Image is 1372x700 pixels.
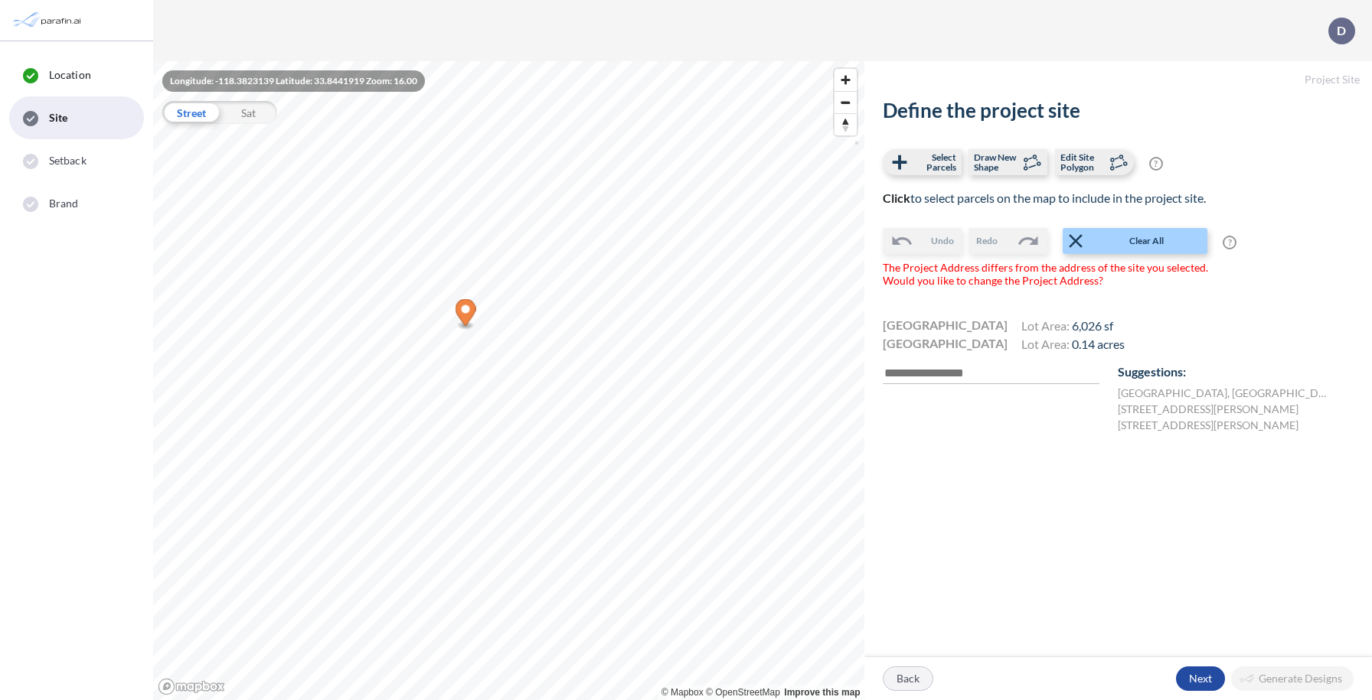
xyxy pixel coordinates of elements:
button: Reset bearing to north [835,113,857,135]
p: D [1337,24,1346,37]
span: The Project Address differs from the address of the site you selected. Would you like to change t... [883,262,1218,288]
span: [GEOGRAPHIC_DATA] [883,334,1008,353]
button: Undo [883,228,962,254]
h4: Lot Area: [1021,318,1125,337]
div: Map marker [456,299,476,330]
a: Mapbox homepage [158,678,225,695]
a: OpenStreetMap [706,687,780,698]
span: Draw New Shape [974,152,1019,172]
span: Edit Site Polygon [1060,152,1106,172]
label: [STREET_ADDRESS][PERSON_NAME] [1118,401,1298,417]
span: Brand [49,196,79,211]
span: Undo [931,234,954,248]
span: to select parcels on the map to include in the project site. [883,190,1206,205]
label: [STREET_ADDRESS][PERSON_NAME] [1118,417,1298,433]
span: ? [1223,236,1236,249]
span: Reset bearing to north [835,114,857,135]
a: Improve this map [784,687,860,698]
span: Select Parcels [911,152,956,172]
button: Zoom out [835,91,857,113]
a: Mapbox [661,687,704,698]
canvas: Map [153,61,864,700]
p: Next [1189,671,1212,686]
span: Site [49,110,67,125]
span: Zoom out [835,92,857,113]
label: [GEOGRAPHIC_DATA] , [GEOGRAPHIC_DATA] , CA 90277 , US [1118,385,1330,401]
img: Parafin [11,6,86,34]
span: 0.14 acres [1072,337,1125,351]
span: ? [1149,157,1163,171]
div: Longitude: -118.3823139 Latitude: 33.8441919 Zoom: 16.00 [162,70,425,92]
button: Clear All [1063,228,1208,254]
button: Zoom in [835,69,857,91]
span: Location [49,67,91,83]
button: Back [883,666,933,691]
span: Redo [976,234,998,248]
span: 6,026 sf [1072,318,1113,333]
div: Street [162,101,220,124]
span: Clear All [1087,234,1207,248]
span: Setback [49,153,87,168]
b: Click [883,190,910,205]
h5: Project Site [864,61,1372,99]
button: Redo [969,228,1047,254]
h2: Define the project site [883,99,1354,122]
button: Next [1176,666,1225,691]
p: Suggestions: [1118,363,1354,381]
span: [GEOGRAPHIC_DATA] [883,316,1008,334]
div: Sat [220,101,277,124]
h4: Lot Area: [1021,337,1125,355]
